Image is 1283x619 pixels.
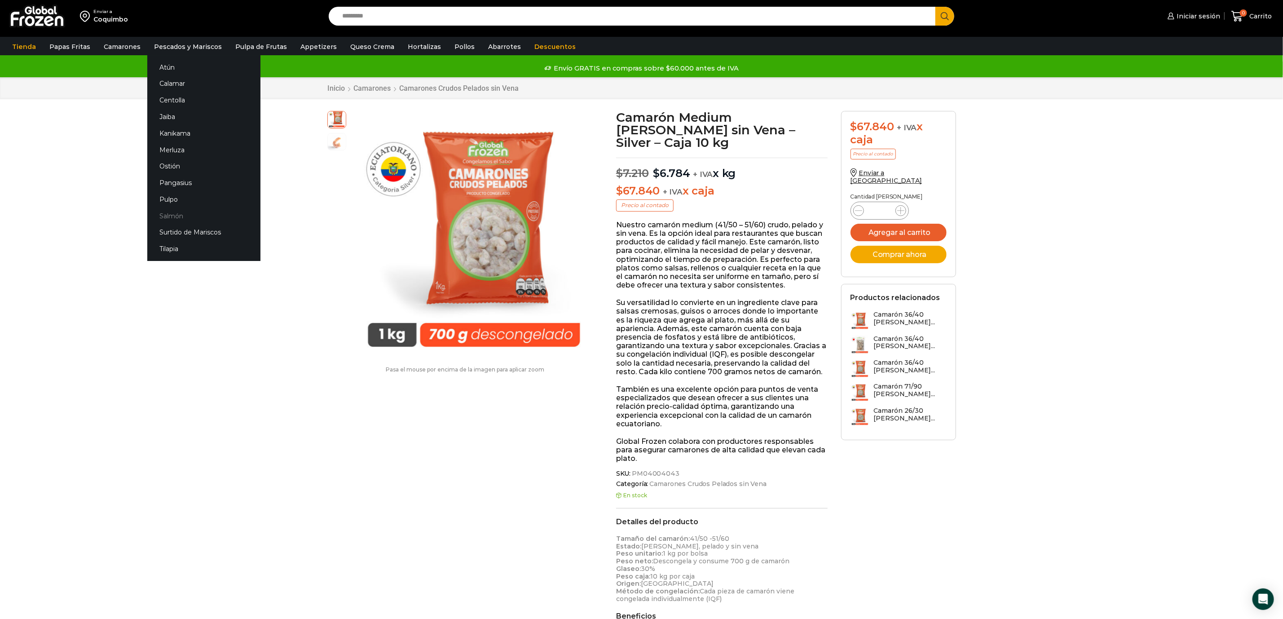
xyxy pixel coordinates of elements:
span: Categoría: [616,480,828,488]
a: Camarón 26/30 [PERSON_NAME]... [851,407,947,426]
a: Appetizers [296,38,341,55]
p: Precio al contado [616,199,674,211]
input: Product quantity [871,204,888,217]
bdi: 6.784 [653,167,690,180]
button: Search button [935,7,954,26]
span: + IVA [693,170,713,179]
h3: Camarón 26/30 [PERSON_NAME]... [874,407,947,422]
p: Cantidad [PERSON_NAME] [851,194,947,200]
a: Abarrotes [484,38,525,55]
a: Kanikama [147,125,260,141]
strong: Peso caja: [616,572,650,580]
span: + IVA [663,187,683,196]
span: SKU: [616,470,828,478]
p: x caja [616,185,828,198]
a: Queso Crema [346,38,399,55]
div: Coquimbo [93,15,128,24]
img: address-field-icon.svg [80,9,93,24]
a: Pulpa de Frutas [231,38,291,55]
p: Nuestro camarón medium (41/50 – 51/60) crudo, pelado y sin vena. Es la opción ideal para restaura... [616,221,828,290]
span: PM04004043 [328,110,346,128]
bdi: 67.840 [851,120,894,133]
p: 41/50 -51/60 [PERSON_NAME], pelado y sin vena 1 kg por bolsa Descongela y consume 700 g de camaró... [616,535,828,603]
a: Tilapia [147,241,260,257]
a: Pulpo [147,191,260,208]
h3: Camarón 36/40 [PERSON_NAME]... [874,311,947,326]
a: Papas Fritas [45,38,95,55]
a: Descuentos [530,38,580,55]
strong: Estado: [616,542,641,550]
div: 1 / 2 [351,111,597,358]
p: También es una excelente opción para puntos de venta especializados que desean ofrecer a sus clie... [616,385,828,428]
p: En stock [616,492,828,499]
div: Enviar a [93,9,128,15]
span: PM04004043 [630,470,679,478]
h2: Detalles del producto [616,517,828,526]
p: Pasa el mouse por encima de la imagen para aplicar zoom [327,367,603,373]
span: $ [653,167,660,180]
a: Pollos [450,38,479,55]
span: 0 [1240,9,1247,17]
span: camaron-sin-cascara [328,133,346,151]
a: Pangasius [147,175,260,191]
p: Precio al contado [851,149,896,159]
button: Agregar al carrito [851,224,947,241]
span: $ [851,120,857,133]
p: Global Frozen colabora con productores responsables para asegurar camarones de alta calidad que e... [616,437,828,463]
bdi: 67.840 [616,184,660,197]
a: Camarón 36/40 [PERSON_NAME]... [851,311,947,330]
span: Iniciar sesión [1174,12,1220,21]
a: Jaiba [147,109,260,125]
strong: Método de congelación: [616,587,700,595]
a: Surtido de Mariscos [147,224,260,241]
div: x caja [851,120,947,146]
a: Atún [147,59,260,75]
a: Merluza [147,141,260,158]
h3: Camarón 36/40 [PERSON_NAME]... [874,335,947,350]
a: Iniciar sesión [1165,7,1220,25]
p: x kg [616,158,828,180]
strong: Origen: [616,579,641,588]
h3: Camarón 71/90 [PERSON_NAME]... [874,383,947,398]
strong: Glaseo: [616,565,641,573]
a: Tienda [8,38,40,55]
strong: Peso neto: [616,557,653,565]
strong: Peso unitario: [616,549,663,557]
img: PM04004043 [351,111,597,358]
div: Open Intercom Messenger [1252,588,1274,610]
a: Camarones Crudos Pelados sin Vena [399,84,520,93]
a: Calamar [147,75,260,92]
a: 0 Carrito [1229,6,1274,27]
span: + IVA [897,123,917,132]
a: Camarones [99,38,145,55]
a: Enviar a [GEOGRAPHIC_DATA] [851,169,922,185]
a: Ostión [147,158,260,175]
a: Pescados y Mariscos [150,38,226,55]
h1: Camarón Medium [PERSON_NAME] sin Vena – Silver – Caja 10 kg [616,111,828,149]
h2: Productos relacionados [851,293,940,302]
a: Hortalizas [403,38,445,55]
h3: Camarón 36/40 [PERSON_NAME]... [874,359,947,374]
span: $ [616,184,623,197]
a: Camarón 71/90 [PERSON_NAME]... [851,383,947,402]
button: Comprar ahora [851,246,947,263]
a: Salmón [147,208,260,224]
a: Centolla [147,92,260,109]
span: $ [616,167,623,180]
a: Camarón 36/40 [PERSON_NAME]... [851,335,947,354]
strong: Tamaño del camarón: [616,535,690,543]
a: Camarón 36/40 [PERSON_NAME]... [851,359,947,378]
span: Carrito [1247,12,1272,21]
bdi: 7.210 [616,167,649,180]
a: Camarones [353,84,392,93]
nav: Breadcrumb [327,84,520,93]
a: Inicio [327,84,346,93]
a: Camarones Crudos Pelados sin Vena [648,480,767,488]
p: Su versatilidad lo convierte en un ingrediente clave para salsas cremosas, guisos o arroces donde... [616,298,828,376]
